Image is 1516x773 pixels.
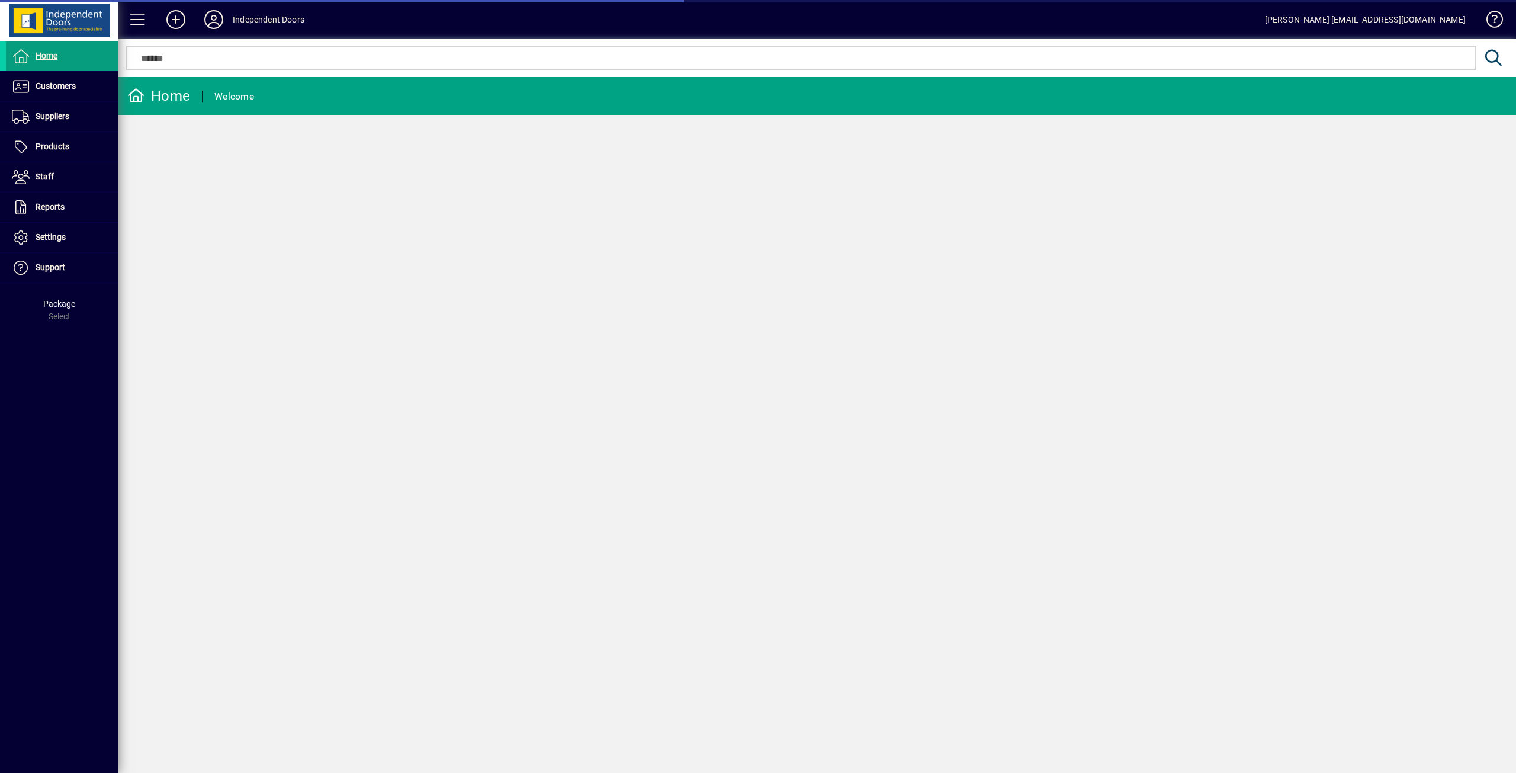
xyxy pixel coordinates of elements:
[1265,10,1466,29] div: [PERSON_NAME] [EMAIL_ADDRESS][DOMAIN_NAME]
[6,162,118,192] a: Staff
[36,202,65,211] span: Reports
[6,72,118,101] a: Customers
[6,132,118,162] a: Products
[1478,2,1501,41] a: Knowledge Base
[6,223,118,252] a: Settings
[6,253,118,283] a: Support
[36,232,66,242] span: Settings
[233,10,304,29] div: Independent Doors
[36,81,76,91] span: Customers
[6,102,118,131] a: Suppliers
[36,142,69,151] span: Products
[36,262,65,272] span: Support
[36,111,69,121] span: Suppliers
[214,87,254,106] div: Welcome
[127,86,190,105] div: Home
[6,193,118,222] a: Reports
[195,9,233,30] button: Profile
[43,299,75,309] span: Package
[36,51,57,60] span: Home
[157,9,195,30] button: Add
[36,172,54,181] span: Staff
